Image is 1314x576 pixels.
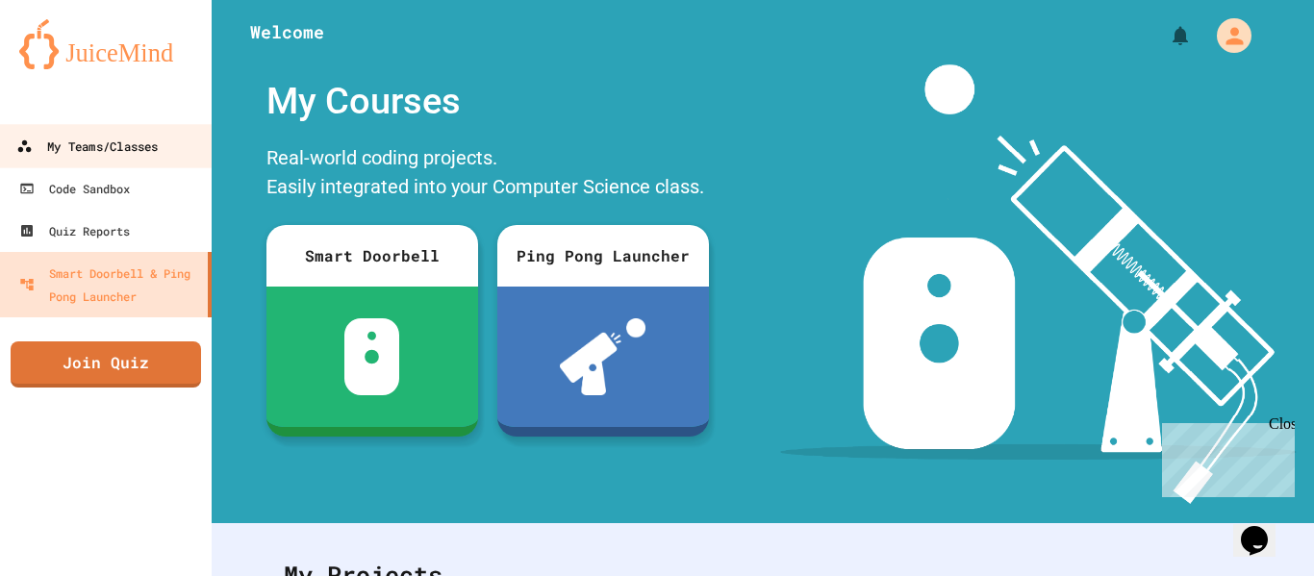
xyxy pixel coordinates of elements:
div: My Courses [257,64,719,138]
div: Smart Doorbell & Ping Pong Launcher [19,262,200,308]
a: Join Quiz [11,341,201,388]
img: logo-orange.svg [19,19,192,69]
div: My Notifications [1133,19,1197,52]
div: Ping Pong Launcher [497,225,709,287]
div: Quiz Reports [19,219,130,242]
iframe: chat widget [1154,415,1295,497]
iframe: chat widget [1233,499,1295,557]
div: Smart Doorbell [266,225,478,287]
div: My Teams/Classes [16,135,158,159]
div: Code Sandbox [19,177,130,200]
img: banner-image-my-projects.png [780,64,1296,504]
img: sdb-white.svg [344,318,399,395]
div: Real-world coding projects. Easily integrated into your Computer Science class. [257,138,719,211]
div: Chat with us now!Close [8,8,133,122]
div: My Account [1197,13,1256,58]
img: ppl-with-ball.png [560,318,645,395]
